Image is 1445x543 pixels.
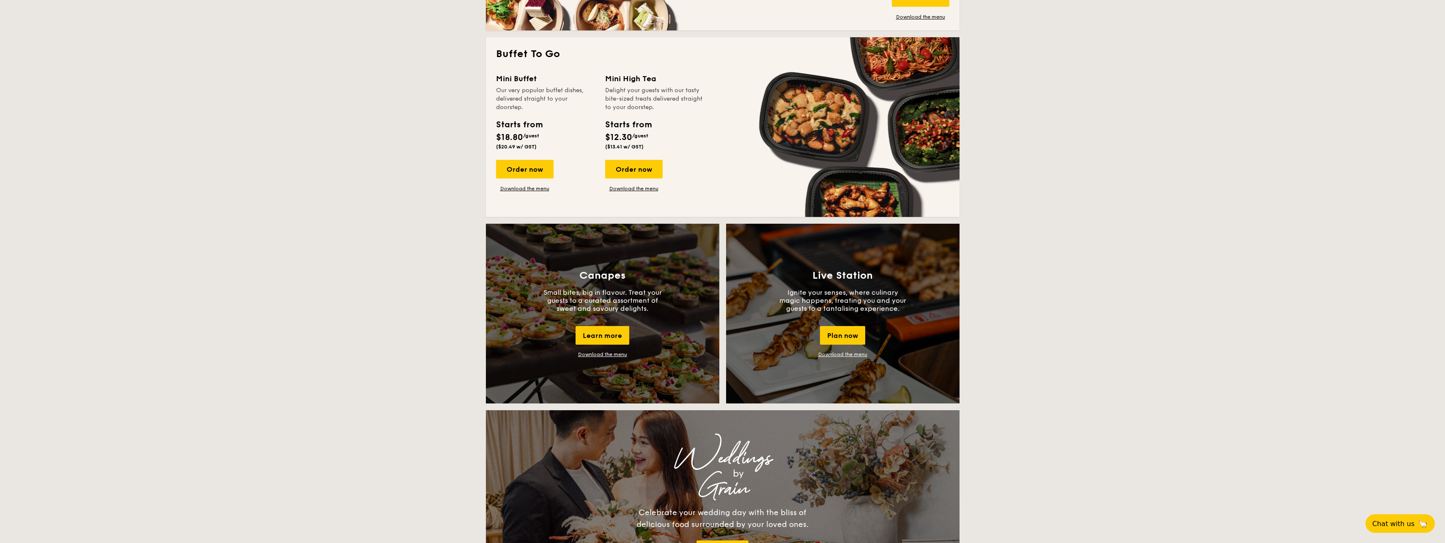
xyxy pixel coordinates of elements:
[779,288,906,313] p: Ignite your senses, where culinary magic happens, treating you and your guests to a tantalising e...
[592,466,885,481] div: by
[812,270,873,282] h3: Live Station
[496,185,554,192] a: Download the menu
[605,160,663,178] div: Order now
[578,351,627,357] a: Download the menu
[628,507,818,530] div: Celebrate your wedding day with the bliss of delicious food surrounded by your loved ones.
[496,144,537,150] span: ($20.49 w/ GST)
[1372,520,1415,528] span: Chat with us
[1418,519,1428,529] span: 🦙
[605,185,663,192] a: Download the menu
[496,132,523,143] span: $18.80
[632,133,648,139] span: /guest
[605,86,704,112] div: Delight your guests with our tasty bite-sized treats delivered straight to your doorstep.
[523,133,539,139] span: /guest
[496,47,949,61] h2: Buffet To Go
[576,326,629,345] div: Learn more
[496,86,595,112] div: Our very popular buffet dishes, delivered straight to your doorstep.
[1365,514,1435,533] button: Chat with us🦙
[579,270,625,282] h3: Canapes
[560,451,885,466] div: Weddings
[560,481,885,496] div: Grain
[605,132,632,143] span: $12.30
[496,160,554,178] div: Order now
[539,288,666,313] p: Small bites, big in flavour. Treat your guests to a curated assortment of sweet and savoury delig...
[820,326,865,345] div: Plan now
[496,73,595,85] div: Mini Buffet
[496,118,542,131] div: Starts from
[605,73,704,85] div: Mini High Tea
[605,144,644,150] span: ($13.41 w/ GST)
[892,14,949,20] a: Download the menu
[818,351,867,357] a: Download the menu
[605,118,651,131] div: Starts from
